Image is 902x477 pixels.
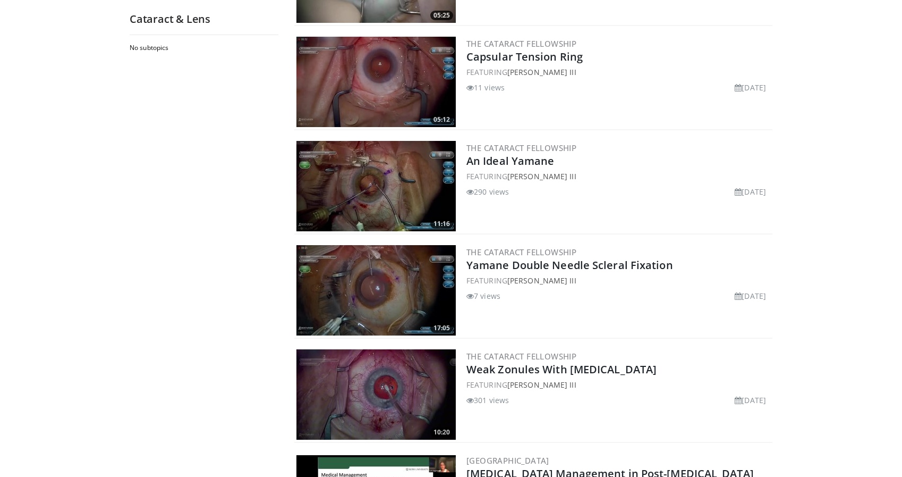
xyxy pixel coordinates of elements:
a: Yamane Double Needle Scleral Fixation [466,258,673,272]
span: 05:12 [430,115,453,124]
a: Capsular Tension Ring [466,49,583,64]
span: 05:25 [430,11,453,20]
a: [PERSON_NAME] Iii [507,275,576,286]
img: 1223f09a-b80c-4cc5-93fa-0ef6824b7345.300x170_q85_crop-smart_upscale.jpg [296,37,456,127]
span: 11:16 [430,219,453,229]
img: 77d55329-6490-4552-8d1d-871e34d488ed.300x170_q85_crop-smart_upscale.jpg [296,141,456,231]
span: 17:05 [430,323,453,333]
a: The Cataract Fellowship [466,247,576,257]
a: [PERSON_NAME] Iii [507,67,576,77]
a: The Cataract Fellowship [466,351,576,362]
img: 4d2293bd-8127-4a78-a3dd-7638c15ef06a.300x170_q85_crop-smart_upscale.jpg [296,245,456,336]
li: [DATE] [735,290,766,302]
a: Weak Zonules With [MEDICAL_DATA] [466,362,657,376]
a: [PERSON_NAME] Iii [507,380,576,390]
div: FEATURING [466,171,770,182]
a: 05:12 [296,37,456,127]
a: An Ideal Yamane [466,154,555,168]
a: [PERSON_NAME] Iii [507,171,576,181]
li: [DATE] [735,186,766,197]
div: FEATURING [466,66,770,78]
img: 3d30e18f-7acd-4266-bb49-5c03a2dc6cb9.300x170_q85_crop-smart_upscale.jpg [296,349,456,440]
li: 301 views [466,395,509,406]
a: 11:16 [296,141,456,231]
div: FEATURING [466,379,770,390]
a: 17:05 [296,245,456,336]
li: [DATE] [735,82,766,93]
li: [DATE] [735,395,766,406]
div: FEATURING [466,275,770,286]
span: 10:20 [430,428,453,437]
h2: No subtopics [130,44,276,52]
a: The Cataract Fellowship [466,143,576,153]
li: 7 views [466,290,500,302]
h2: Cataract & Lens [130,12,278,26]
li: 11 views [466,82,505,93]
a: The Cataract Fellowship [466,38,576,49]
a: [GEOGRAPHIC_DATA] [466,455,549,466]
a: 10:20 [296,349,456,440]
li: 290 views [466,186,509,197]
